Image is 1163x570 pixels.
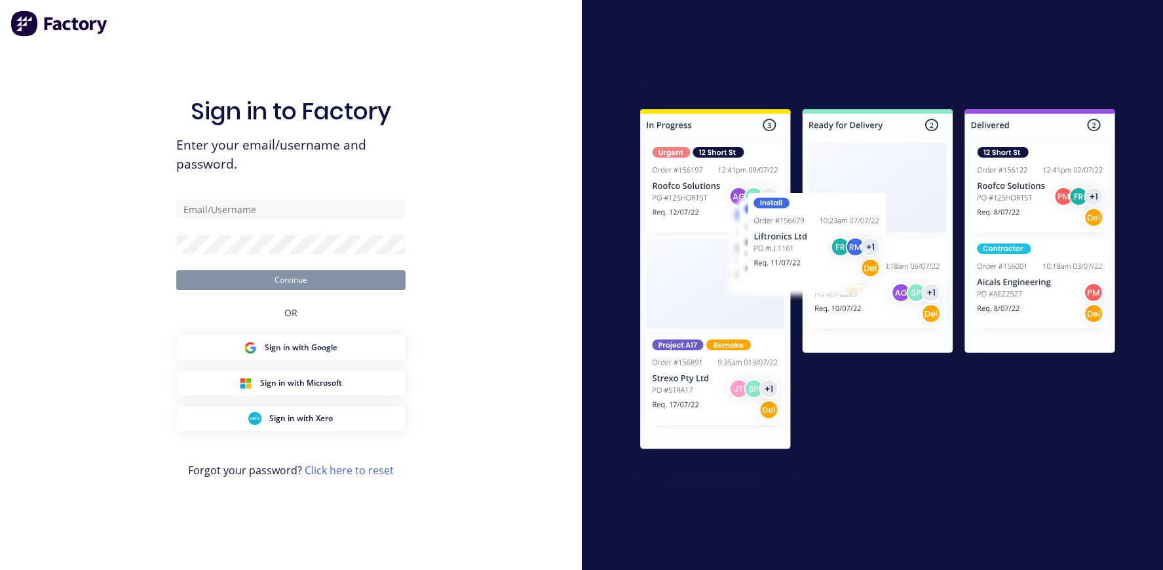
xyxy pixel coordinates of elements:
[188,462,394,478] span: Forgot your password?
[239,377,252,390] img: Microsoft Sign in
[176,371,406,396] button: Microsoft Sign inSign in with Microsoft
[176,199,406,219] input: Email/Username
[176,335,406,360] button: Google Sign inSign in with Google
[260,377,342,389] span: Sign in with Microsoft
[305,463,394,478] a: Click here to reset
[269,413,333,424] span: Sign in with Xero
[244,341,257,354] img: Google Sign in
[248,412,261,425] img: Xero Sign in
[10,10,109,37] img: Factory
[191,97,391,125] h1: Sign in to Factory
[611,83,1144,480] img: Sign in
[284,290,297,335] div: OR
[176,406,406,431] button: Xero Sign inSign in with Xero
[176,136,406,174] span: Enter your email/username and password.
[176,270,406,290] button: Continue
[265,342,337,354] span: Sign in with Google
